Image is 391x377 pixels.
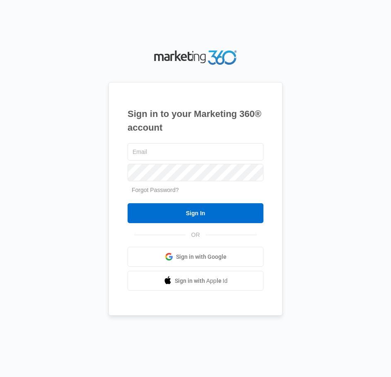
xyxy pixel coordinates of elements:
[176,253,227,261] span: Sign in with Google
[128,107,263,134] h1: Sign in to your Marketing 360® account
[132,187,179,193] a: Forgot Password?
[128,271,263,291] a: Sign in with Apple Id
[128,143,263,161] input: Email
[186,231,206,239] span: OR
[175,277,228,285] span: Sign in with Apple Id
[128,247,263,267] a: Sign in with Google
[128,203,263,223] input: Sign In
